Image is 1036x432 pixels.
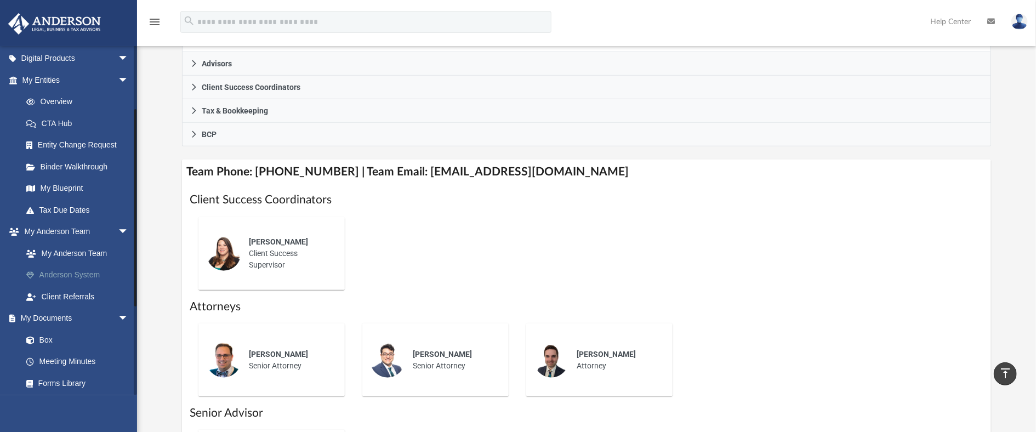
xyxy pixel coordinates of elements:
a: My Documentsarrow_drop_down [8,308,140,329]
a: Box [15,329,134,351]
h1: Senior Advisor [190,405,983,421]
a: My Entitiesarrow_drop_down [8,69,145,91]
a: Overview [15,91,145,113]
span: arrow_drop_down [118,308,140,330]
a: Tax & Bookkeeping [182,99,991,123]
a: menu [148,21,161,29]
a: My Blueprint [15,178,140,200]
div: Senior Attorney [241,341,337,379]
i: menu [148,15,161,29]
span: arrow_drop_down [118,221,140,243]
a: Tax Due Dates [15,199,145,221]
a: Entity Change Request [15,134,145,156]
img: thumbnail [534,343,569,378]
div: Client Success Supervisor [241,229,337,278]
a: My Anderson Team [15,242,140,264]
a: Notarize [15,394,140,416]
span: [PERSON_NAME] [249,350,308,359]
span: [PERSON_NAME] [413,350,472,359]
span: [PERSON_NAME] [577,350,636,359]
a: Digital Productsarrow_drop_down [8,48,145,70]
a: vertical_align_top [994,362,1017,385]
h1: Attorneys [190,299,983,315]
span: Advisors [202,60,232,67]
img: thumbnail [206,236,241,271]
span: arrow_drop_down [118,48,140,70]
div: Attorney [569,341,665,379]
a: Meeting Minutes [15,351,140,373]
i: vertical_align_top [999,367,1012,380]
a: Binder Walkthrough [15,156,145,178]
img: thumbnail [370,343,405,378]
a: Advisors [182,52,991,76]
span: [PERSON_NAME] [249,237,308,246]
h1: Client Success Coordinators [190,192,983,208]
img: User Pic [1011,14,1028,30]
a: BCP [182,123,991,146]
span: arrow_drop_down [118,69,140,92]
img: thumbnail [206,343,241,378]
span: BCP [202,130,217,138]
a: My Anderson Teamarrow_drop_down [8,221,145,243]
a: CTA Hub [15,112,145,134]
a: Forms Library [15,372,134,394]
a: Client Referrals [15,286,145,308]
div: Senior Attorney [405,341,501,379]
a: Client Success Coordinators [182,76,991,99]
i: search [183,15,195,27]
h4: Team Phone: [PHONE_NUMBER] | Team Email: [EMAIL_ADDRESS][DOMAIN_NAME] [182,160,991,184]
a: Anderson System [15,264,145,286]
span: Tax & Bookkeeping [202,107,268,115]
span: Client Success Coordinators [202,83,300,91]
img: Anderson Advisors Platinum Portal [5,13,104,35]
